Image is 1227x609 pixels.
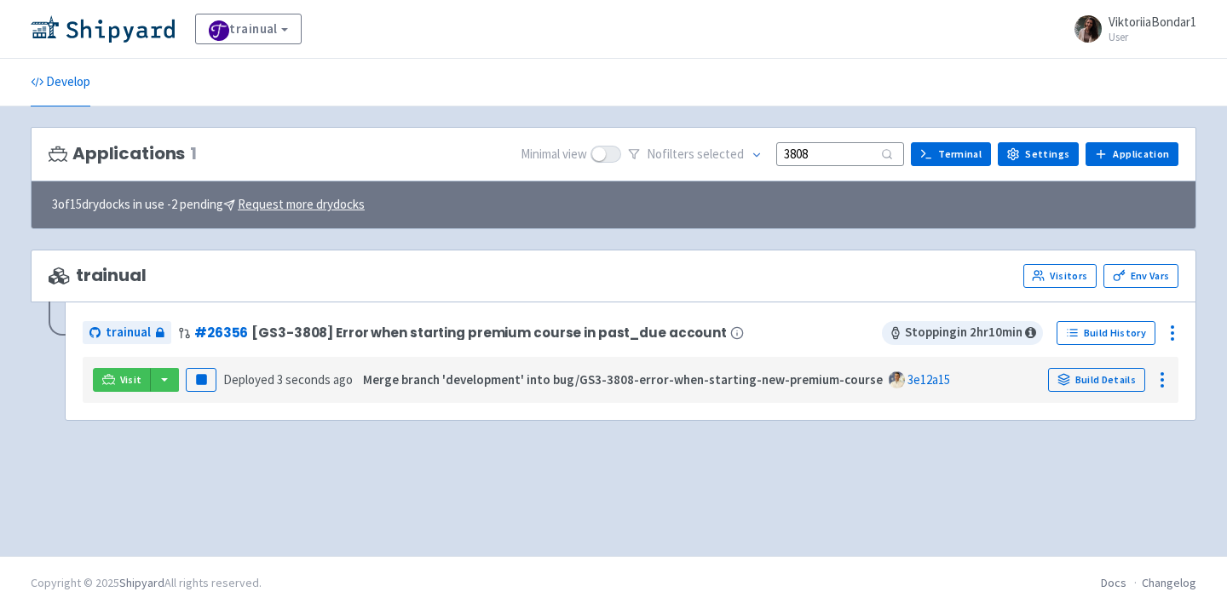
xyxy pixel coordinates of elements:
[119,575,164,590] a: Shipyard
[195,14,302,44] a: trainual
[363,371,883,388] strong: Merge branch 'development' into bug/GS3-3808-error-when-starting-new-premium-course
[521,145,587,164] span: Minimal view
[776,142,904,165] input: Search...
[911,142,991,166] a: Terminal
[1109,32,1196,43] small: User
[52,195,365,215] span: 3 of 15 drydocks in use - 2 pending
[194,324,248,342] a: #26356
[1101,575,1126,590] a: Docs
[907,371,950,388] a: 3e12a15
[31,59,90,106] a: Develop
[882,321,1043,345] span: Stopping in 2 hr 10 min
[120,373,142,387] span: Visit
[1103,264,1178,288] a: Env Vars
[1086,142,1178,166] a: Application
[697,146,744,162] span: selected
[1142,575,1196,590] a: Changelog
[186,368,216,392] button: Pause
[1057,321,1155,345] a: Build History
[106,323,151,342] span: trainual
[998,142,1079,166] a: Settings
[31,15,175,43] img: Shipyard logo
[1109,14,1196,30] span: ViktoriiaBondar1
[277,371,353,388] time: 3 seconds ago
[251,325,727,340] span: [GS3-3808] Error when starting premium course in past_due account
[83,321,171,344] a: trainual
[238,196,365,212] u: Request more drydocks
[49,266,147,285] span: trainual
[647,145,744,164] span: No filter s
[1023,264,1097,288] a: Visitors
[223,371,353,388] span: Deployed
[49,144,197,164] h3: Applications
[93,368,151,392] a: Visit
[1064,15,1196,43] a: ViktoriiaBondar1 User
[1048,368,1145,392] a: Build Details
[31,574,262,592] div: Copyright © 2025 All rights reserved.
[190,144,197,164] span: 1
